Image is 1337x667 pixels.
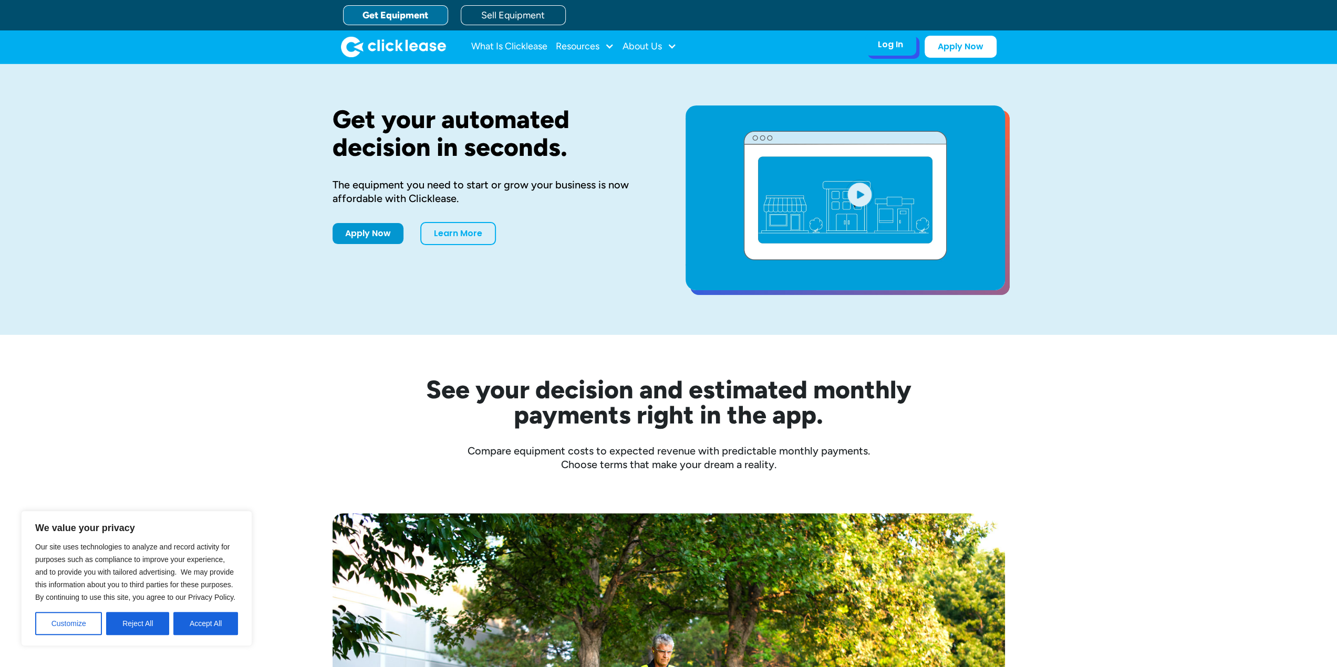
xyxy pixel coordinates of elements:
[925,36,997,58] a: Apply Now
[375,377,963,427] h2: See your decision and estimated monthly payments right in the app.
[343,5,448,25] a: Get Equipment
[106,612,169,635] button: Reject All
[35,543,235,601] span: Our site uses technologies to analyze and record activity for purposes such as compliance to impr...
[21,511,252,646] div: We value your privacy
[333,444,1005,471] div: Compare equipment costs to expected revenue with predictable monthly payments. Choose terms that ...
[461,5,566,25] a: Sell Equipment
[333,223,403,244] a: Apply Now
[341,36,446,57] img: Clicklease logo
[333,105,652,161] h1: Get your automated decision in seconds.
[878,39,903,50] div: Log In
[333,178,652,205] div: The equipment you need to start or grow your business is now affordable with Clicklease.
[845,179,874,209] img: Blue play button logo on a light blue circular background
[471,36,547,57] a: What Is Clicklease
[35,612,102,635] button: Customize
[173,612,238,635] button: Accept All
[420,222,496,245] a: Learn More
[35,522,238,534] p: We value your privacy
